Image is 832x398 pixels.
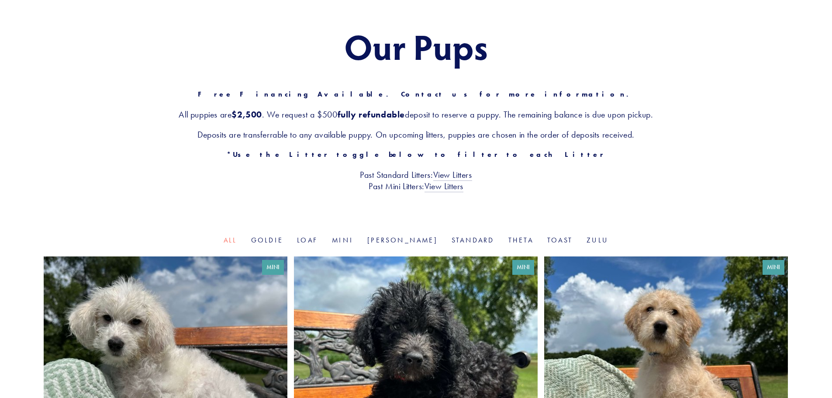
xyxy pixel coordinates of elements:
[547,236,573,244] a: Toast
[198,90,634,98] strong: Free Financing Available. Contact us for more information.
[224,236,237,244] a: All
[425,181,463,192] a: View Litters
[44,27,788,66] h1: Our Pups
[44,129,788,140] h3: Deposits are transferrable to any available puppy. On upcoming litters, puppies are chosen in the...
[297,236,318,244] a: Loaf
[587,236,608,244] a: Zulu
[251,236,283,244] a: Goldie
[452,236,494,244] a: Standard
[44,169,788,192] h3: Past Standard Litters: Past Mini Litters:
[367,236,438,244] a: [PERSON_NAME]
[44,109,788,120] h3: All puppies are . We request a $500 deposit to reserve a puppy. The remaining balance is due upon...
[227,150,605,159] strong: *Use the Litter toggle below to filter to each Litter
[508,236,533,244] a: Theta
[231,109,262,120] strong: $2,500
[338,109,405,120] strong: fully refundable
[433,170,472,181] a: View Litters
[332,236,353,244] a: Mini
